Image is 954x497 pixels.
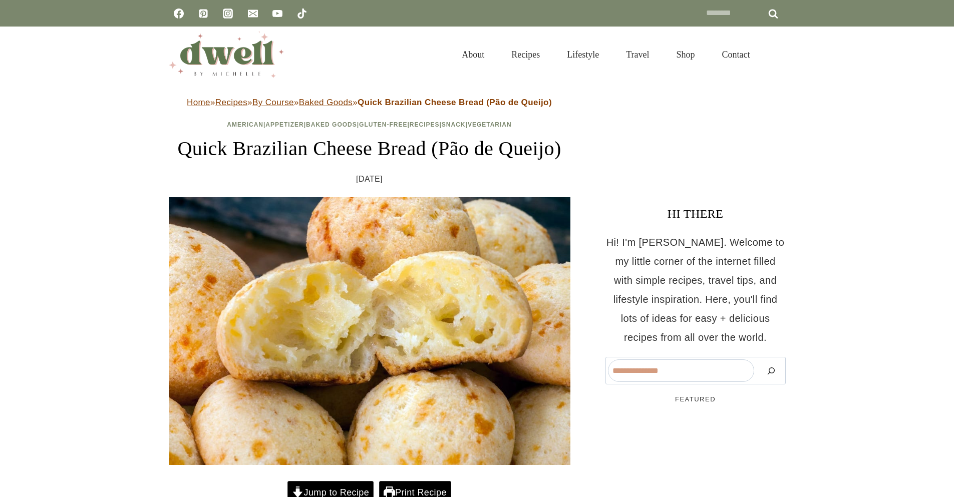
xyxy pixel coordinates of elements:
a: Shop [663,37,708,72]
a: Gluten-Free [359,121,407,128]
button: Search [759,359,783,382]
h5: FEATURED [605,394,786,404]
a: Baked Goods [299,98,353,107]
nav: Primary Navigation [448,37,763,72]
a: Vegetarian [468,121,512,128]
img: Brazilian Cheese Bread Pao de Quiejo [169,197,570,465]
a: Recipes [498,37,553,72]
a: TikTok [292,4,312,24]
a: Recipes [215,98,247,107]
a: American [227,121,263,128]
a: By Course [252,98,294,107]
a: Instagram [218,4,238,24]
span: » » » » [187,98,552,107]
p: Hi! I'm [PERSON_NAME]. Welcome to my little corner of the internet filled with simple recipes, tr... [605,233,786,347]
a: Home [187,98,210,107]
a: Pinterest [193,4,213,24]
a: Contact [709,37,764,72]
img: DWELL by michelle [169,32,284,78]
h1: Quick Brazilian Cheese Bread (Pão de Queijo) [169,134,570,164]
time: [DATE] [356,172,383,187]
a: Recipes [410,121,440,128]
button: View Search Form [769,46,786,63]
h3: HI THERE [605,205,786,223]
a: Facebook [169,4,189,24]
a: Email [243,4,263,24]
a: Snack [442,121,466,128]
span: | | | | | | [227,121,511,128]
strong: Quick Brazilian Cheese Bread (Pão de Queijo) [358,98,552,107]
a: YouTube [267,4,287,24]
a: Lifestyle [553,37,612,72]
a: Appetizer [265,121,303,128]
a: About [448,37,498,72]
a: Travel [612,37,663,72]
a: Baked Goods [306,121,357,128]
